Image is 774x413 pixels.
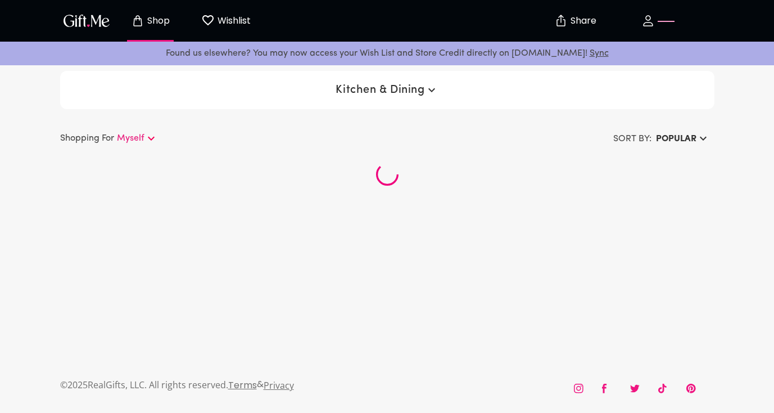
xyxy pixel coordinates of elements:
[61,12,112,29] img: GiftMe Logo
[228,379,257,392] a: Terms
[195,3,257,39] button: Wishlist page
[117,132,144,145] p: Myself
[568,16,596,26] p: Share
[331,80,442,100] button: Kitchen & Dining
[9,46,765,61] p: Found us elsewhere? You may now access your Wish List and Store Credit directly on [DOMAIN_NAME]!
[613,132,651,146] h6: SORT BY:
[590,49,609,58] a: Sync
[60,378,228,392] p: © 2025 RealGifts, LLC. All rights reserved.
[651,129,714,149] button: Popular
[60,132,114,145] p: Shopping For
[120,3,182,39] button: Store page
[144,16,170,26] p: Shop
[554,14,568,28] img: secure
[556,1,595,41] button: Share
[336,83,438,97] span: Kitchen & Dining
[264,379,294,392] a: Privacy
[60,14,113,28] button: GiftMe Logo
[257,378,264,402] p: &
[656,132,696,146] h6: Popular
[215,14,251,28] p: Wishlist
